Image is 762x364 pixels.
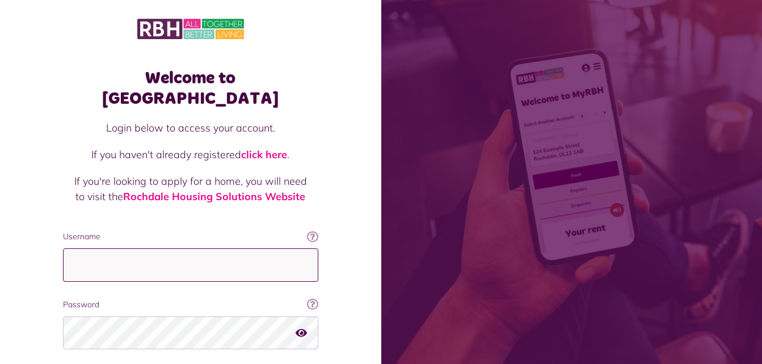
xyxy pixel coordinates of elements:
[63,231,318,243] label: Username
[137,17,244,41] img: MyRBH
[74,120,307,136] p: Login below to access your account.
[123,190,305,203] a: Rochdale Housing Solutions Website
[241,148,287,161] a: click here
[74,173,307,204] p: If you're looking to apply for a home, you will need to visit the
[74,147,307,162] p: If you haven't already registered .
[63,299,318,311] label: Password
[63,68,318,109] h1: Welcome to [GEOGRAPHIC_DATA]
